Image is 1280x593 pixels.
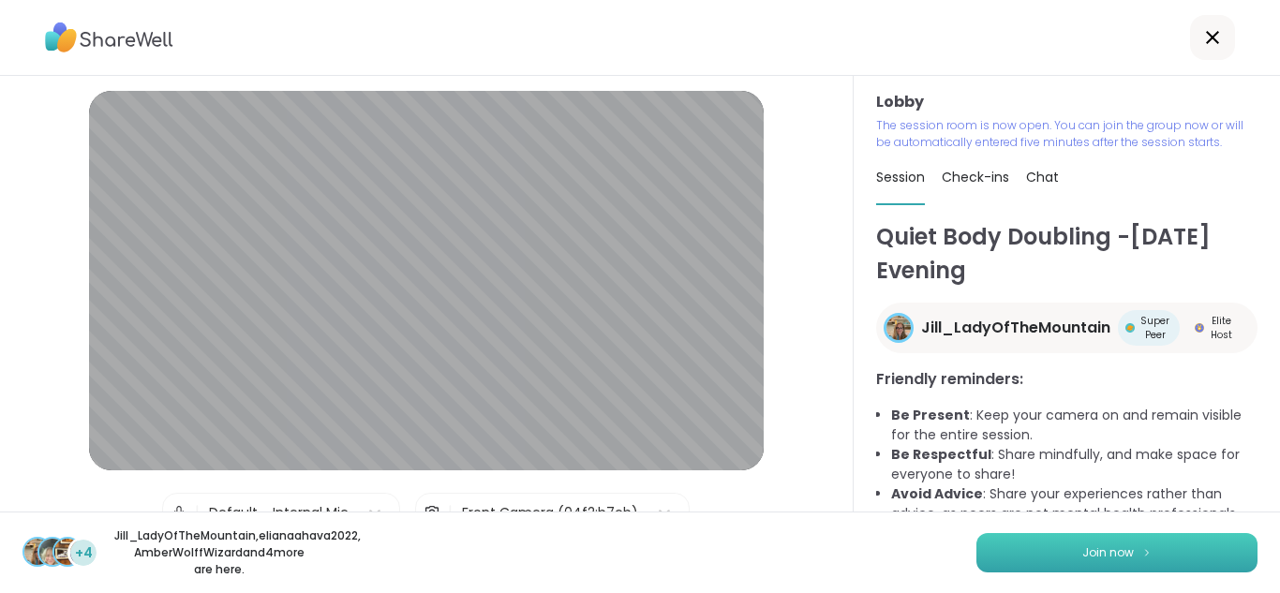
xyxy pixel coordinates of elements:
[921,317,1110,339] span: Jill_LadyOfTheMountain
[54,539,81,565] img: AmberWolffWizard
[942,168,1009,186] span: Check-ins
[1139,314,1172,342] span: Super Peer
[1082,544,1134,561] span: Join now
[876,117,1258,151] p: The session room is now open. You can join the group now or will be automatically entered five mi...
[75,543,93,563] span: +4
[1125,323,1135,333] img: Super Peer
[1141,547,1153,557] img: ShareWell Logomark
[424,494,440,531] img: Camera
[891,484,983,503] b: Avoid Advice
[1208,314,1235,342] span: Elite Host
[891,445,991,464] b: Be Respectful
[876,303,1258,353] a: Jill_LadyOfTheMountainJill_LadyOfTheMountainSuper PeerSuper PeerElite HostElite Host
[45,16,173,59] img: ShareWell Logo
[462,503,638,523] div: Front Camera (04f2:b7eb)
[114,527,324,578] p: Jill_LadyOfTheMountain , elianaahava2022 , AmberWolffWizard and 4 more are here.
[24,539,51,565] img: Jill_LadyOfTheMountain
[1195,323,1204,333] img: Elite Host
[891,445,1258,484] li: : Share mindfully, and make space for everyone to share!
[1026,168,1059,186] span: Chat
[891,484,1258,524] li: : Share your experiences rather than advice, as peers are not mental health professionals.
[39,539,66,565] img: elianaahava2022
[891,406,970,424] b: Be Present
[886,316,911,340] img: Jill_LadyOfTheMountain
[876,168,925,186] span: Session
[448,494,453,531] span: |
[876,368,1258,391] h3: Friendly reminders:
[891,406,1258,445] li: : Keep your camera on and remain visible for the entire session.
[976,533,1258,572] button: Join now
[209,503,349,523] div: Default - Internal Mic
[171,494,187,531] img: Microphone
[195,494,200,531] span: |
[876,220,1258,288] h1: Quiet Body Doubling -[DATE] Evening
[876,91,1258,113] h3: Lobby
